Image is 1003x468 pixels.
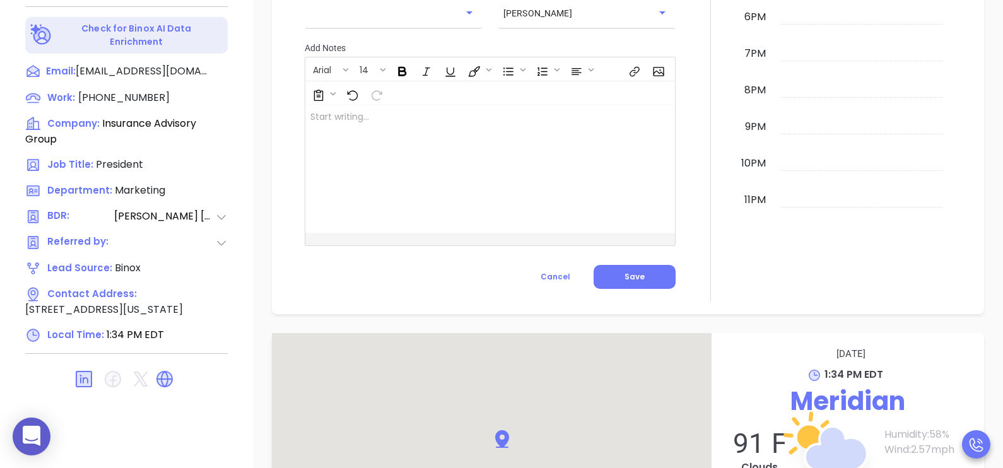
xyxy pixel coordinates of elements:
[115,183,165,197] span: Marketing
[47,328,104,341] span: Local Time:
[96,157,143,172] span: President
[76,64,208,79] span: [EMAIL_ADDRESS][DOMAIN_NAME]
[884,427,971,442] p: Humidity: 58 %
[47,235,113,250] span: Referred by:
[517,265,594,289] button: Cancel
[625,271,645,282] span: Save
[307,64,337,73] span: Arial
[47,117,100,130] span: Company:
[305,41,676,55] p: Add Notes
[541,271,570,282] span: Cancel
[353,64,375,73] span: 14
[47,287,137,300] span: Contact Address:
[739,156,768,171] div: 10pm
[438,59,460,80] span: Underline
[730,346,971,362] p: [DATE]
[114,209,215,225] span: [PERSON_NAME] [PERSON_NAME]
[78,90,170,105] span: [PHONE_NUMBER]
[742,83,768,98] div: 8pm
[307,59,341,80] button: Arial
[107,327,164,342] span: 1:34 PM EDT
[564,59,597,80] span: Align
[460,4,478,21] button: Open
[884,442,971,457] p: Wind: 2.57 mph
[353,59,389,80] span: Font size
[462,59,495,80] span: Fill color or set the text color
[47,209,113,225] span: BDR:
[414,59,437,80] span: Italic
[47,91,75,104] span: Work:
[742,119,768,134] div: 9pm
[496,59,529,80] span: Insert Unordered List
[594,265,676,289] button: Save
[340,83,363,104] span: Undo
[54,22,219,49] p: Check for Binox AI Data Enrichment
[25,116,196,146] span: Insurance Advisory Group
[30,24,52,46] img: Ai-Enrich-DaqCidB-.svg
[306,83,339,104] span: Surveys
[724,382,971,420] p: Meridian
[115,260,141,275] span: Binox
[646,59,669,80] span: Insert Image
[47,261,112,274] span: Lead Source:
[622,59,645,80] span: Insert link
[530,59,563,80] span: Insert Ordered List
[353,59,378,80] button: 14
[25,302,183,317] span: [STREET_ADDRESS][US_STATE]
[364,83,387,104] span: Redo
[47,158,93,171] span: Job Title:
[742,192,768,208] div: 11pm
[46,64,76,80] span: Email:
[824,367,883,382] span: 1:34 PM EDT
[47,184,112,197] span: Department:
[742,9,768,25] div: 6pm
[654,4,671,21] button: Open
[724,427,795,460] p: 91 F
[742,46,768,61] div: 7pm
[390,59,413,80] span: Bold
[306,59,351,80] span: Font family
